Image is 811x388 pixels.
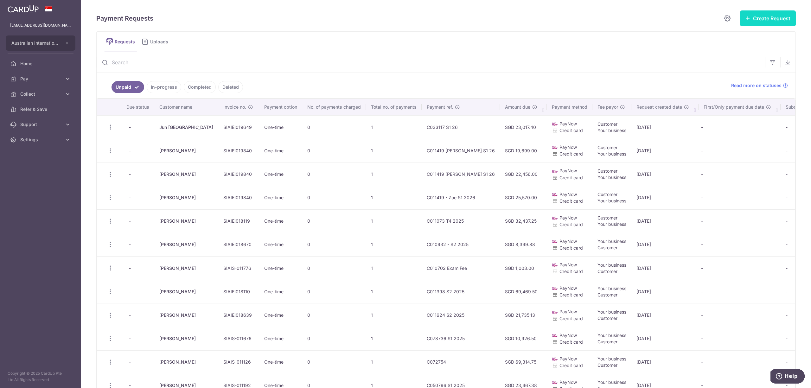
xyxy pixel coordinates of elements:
td: [PERSON_NAME] [154,139,218,162]
td: SGD 69,314.75 [500,350,547,374]
img: paynow-md-4fe65508ce96feda548756c5ee0e473c78d4820b8ea51387c6e4ad89e58a5e61.png [552,285,558,292]
span: Credit card [559,222,583,227]
span: PayNow [559,215,577,220]
span: No. of payments charged [307,104,361,110]
span: Requests [115,39,137,45]
a: Uploads [140,32,173,52]
th: Total no. of payments [366,99,422,115]
span: Payment ref. [427,104,453,110]
span: PayNow [559,144,577,150]
td: [DATE] [631,303,699,327]
td: [DATE] [631,350,699,374]
td: - [699,209,781,233]
span: Pay [20,76,62,82]
td: [PERSON_NAME] [154,350,218,374]
span: Customer [597,215,617,220]
td: 0 [302,280,366,303]
span: Help [14,4,27,10]
td: One-time [259,186,302,209]
span: PayNow [559,262,577,267]
td: SIAIEI019840 [218,139,259,162]
img: CardUp [8,5,39,13]
td: One-time [259,233,302,256]
td: [DATE] [631,233,699,256]
td: 0 [302,303,366,327]
td: SIAIEI019840 [218,162,259,186]
td: One-time [259,280,302,303]
td: 1 [366,115,422,139]
th: Payment option [259,99,302,115]
td: [PERSON_NAME] [154,303,218,327]
td: One-time [259,256,302,280]
a: Read more on statuses [731,82,788,89]
td: C011398 S2 2025 [422,280,500,303]
td: 1 [366,327,422,350]
td: - [699,280,781,303]
span: Your business [597,333,626,338]
span: Support [20,121,62,128]
td: SGD 19,699.00 [500,139,547,162]
td: C033117 S1 26 [422,115,500,139]
td: - [699,303,781,327]
span: PayNow [559,285,577,291]
td: - [699,256,781,280]
td: SIAIEI019649 [218,115,259,139]
td: [DATE] [631,209,699,233]
td: 1 [366,162,422,186]
span: Your business [597,128,626,133]
input: Search [97,52,765,73]
span: Credit card [559,316,583,321]
span: Credit card [559,175,583,180]
td: 1 [366,139,422,162]
th: No. of payments charged [302,99,366,115]
span: Credit card [559,198,583,204]
td: 0 [302,327,366,350]
td: 0 [302,139,366,162]
td: SIAIS-011776 [218,256,259,280]
td: [DATE] [631,186,699,209]
span: Credit card [559,245,583,251]
img: paynow-md-4fe65508ce96feda548756c5ee0e473c78d4820b8ea51387c6e4ad89e58a5e61.png [552,262,558,268]
span: Customer [597,362,617,368]
span: Your business [597,175,626,180]
img: paynow-md-4fe65508ce96feda548756c5ee0e473c78d4820b8ea51387c6e4ad89e58a5e61.png [552,168,558,175]
td: SIAIEI019840 [218,186,259,209]
th: Payment method [547,99,592,115]
span: PayNow [559,239,577,244]
span: Customer [597,292,617,297]
td: 0 [302,186,366,209]
span: Credit card [559,292,583,297]
td: One-time [259,350,302,374]
span: PayNow [559,356,577,361]
td: C011419 - Zoe S1 2026 [422,186,500,209]
td: [DATE] [631,256,699,280]
span: Customer [597,245,617,250]
td: [DATE] [631,280,699,303]
span: Your business [597,151,626,156]
img: paynow-md-4fe65508ce96feda548756c5ee0e473c78d4820b8ea51387c6e4ad89e58a5e61.png [552,121,558,127]
span: - [126,193,133,202]
span: - [126,240,133,249]
span: PayNow [559,333,577,338]
td: [PERSON_NAME] [154,327,218,350]
td: C011624 S2 2025 [422,303,500,327]
span: Customer [597,121,617,127]
td: C010932 - S2 2025 [422,233,500,256]
td: C011419 [PERSON_NAME] S1 26 [422,162,500,186]
th: Invoice no. [218,99,259,115]
td: 1 [366,303,422,327]
span: PayNow [559,192,577,197]
td: SIAIEI018639 [218,303,259,327]
td: 1 [366,280,422,303]
td: One-time [259,327,302,350]
span: Your business [597,221,626,227]
td: SIAIS-011126 [218,350,259,374]
td: - [699,139,781,162]
span: - [126,334,133,343]
td: One-time [259,139,302,162]
span: Fee payor [597,104,618,110]
td: 0 [302,233,366,256]
td: SIAIS-011676 [218,327,259,350]
td: SIAIEI018119 [218,209,259,233]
